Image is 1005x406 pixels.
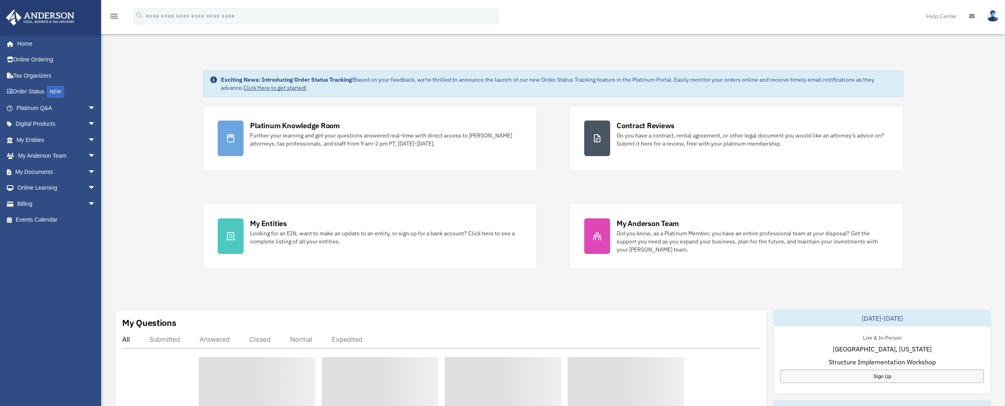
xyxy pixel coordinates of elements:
span: arrow_drop_down [88,100,104,116]
div: Live & In-Person [857,333,908,341]
div: Submitted [149,335,180,343]
a: Online Learningarrow_drop_down [6,180,108,196]
i: search [135,11,144,20]
div: Expedited [332,335,363,343]
div: Answered [199,335,230,343]
div: Contract Reviews [617,121,674,131]
div: NEW [47,86,64,98]
a: My Anderson Teamarrow_drop_down [6,148,108,164]
div: Do you have a contract, rental agreement, or other legal document you would like an attorney's ad... [617,131,888,148]
a: Events Calendar [6,212,108,228]
div: Did you know, as a Platinum Member, you have an entire professional team at your disposal? Get th... [617,229,888,254]
a: Platinum Knowledge Room Further your learning and get your questions answered real-time with dire... [203,106,537,171]
a: Tax Organizers [6,68,108,84]
strong: Exciting News: Introducing Order Status Tracking! [221,76,354,83]
div: Closed [249,335,271,343]
a: Sign Up [780,370,984,383]
a: Contract Reviews Do you have a contract, rental agreement, or other legal document you would like... [569,106,903,171]
img: User Pic [987,10,999,22]
span: arrow_drop_down [88,180,104,197]
div: Further your learning and get your questions answered real-time with direct access to [PERSON_NAM... [250,131,522,148]
span: arrow_drop_down [88,196,104,212]
a: Online Ordering [6,52,108,68]
div: My Entities [250,218,286,228]
a: My Anderson Team Did you know, as a Platinum Member, you have an entire professional team at your... [569,203,903,269]
div: Platinum Knowledge Room [250,121,340,131]
span: Structure Implementation Workshop [829,357,936,367]
span: arrow_drop_down [88,116,104,133]
div: My Questions [122,317,176,329]
div: Looking for an EIN, want to make an update to an entity, or sign up for a bank account? Click her... [250,229,522,245]
span: arrow_drop_down [88,148,104,165]
a: My Entitiesarrow_drop_down [6,132,108,148]
div: All [122,335,130,343]
a: My Documentsarrow_drop_down [6,164,108,180]
span: arrow_drop_down [88,164,104,180]
div: Based on your feedback, we're thrilled to announce the launch of our new Order Status Tracking fe... [221,76,896,92]
img: Anderson Advisors Platinum Portal [4,10,77,25]
a: Billingarrow_drop_down [6,196,108,212]
a: Digital Productsarrow_drop_down [6,116,108,132]
span: [GEOGRAPHIC_DATA], [US_STATE] [833,344,932,354]
a: Order StatusNEW [6,84,108,100]
span: arrow_drop_down [88,132,104,148]
a: My Entities Looking for an EIN, want to make an update to an entity, or sign up for a bank accoun... [203,203,537,269]
a: Home [6,36,104,52]
i: menu [109,11,119,21]
a: menu [109,14,119,21]
a: Click Here to get started! [244,84,307,91]
a: Platinum Q&Aarrow_drop_down [6,100,108,116]
div: My Anderson Team [617,218,679,228]
div: [DATE]-[DATE] [774,310,990,326]
div: Normal [290,335,312,343]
